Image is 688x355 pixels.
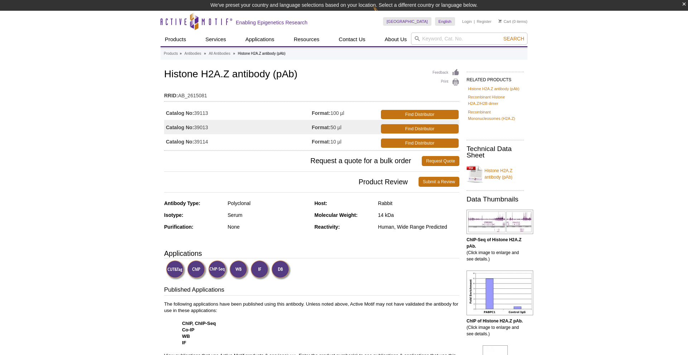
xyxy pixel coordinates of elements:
[462,19,472,24] a: Login
[271,260,291,280] img: Dot Blot Validated
[164,88,459,99] td: AB_2615081
[433,78,459,86] a: Print
[164,120,312,134] td: 39013
[185,50,201,57] a: Antibodies
[468,109,522,122] a: Recombinant Mononucleosomes (H2A.Z)
[164,156,422,166] span: Request a quote for a bulk order
[467,72,524,84] h2: RELATED PRODUCTS
[164,200,200,206] strong: Antibody Type:
[182,321,216,326] strong: ChIP, ChIP-Seq
[164,286,459,296] h3: Published Applications
[312,120,379,134] td: 50 µl
[378,224,459,230] div: Human, Wide Range Predicted
[290,33,324,46] a: Resources
[383,17,431,26] a: [GEOGRAPHIC_DATA]
[250,260,270,280] img: Immunofluorescence Validated
[201,33,230,46] a: Services
[241,33,279,46] a: Applications
[182,334,190,339] strong: WB
[498,19,511,24] a: Cart
[164,224,193,230] strong: Purification:
[164,92,178,99] strong: RRID:
[315,212,358,218] strong: Molecular Weight:
[228,200,309,206] div: Polyclonal
[498,17,527,26] li: (0 items)
[467,318,523,324] b: ChIP of Histone H2A.Z pAb.
[164,134,312,149] td: 39114
[312,138,330,145] strong: Format:
[477,19,491,24] a: Register
[467,318,524,337] p: (Click image to enlarge and see details.)
[467,196,524,203] h2: Data Thumbnails
[501,35,526,42] button: Search
[315,200,328,206] strong: Host:
[467,146,524,159] h2: Technical Data Sheet
[312,110,330,116] strong: Format:
[411,33,527,45] input: Keyword, Cat. No.
[468,94,522,107] a: Recombinant Histone H2A.Z/H2B dimer
[381,124,459,133] a: Find Distributor
[204,52,206,55] li: »
[419,177,459,187] a: Submit a Review
[467,163,524,185] a: Histone H2A.Z antibody (pAb)
[381,110,459,119] a: Find Distributor
[208,260,228,280] img: ChIP-Seq Validated
[164,177,419,187] span: Product Review
[498,19,502,23] img: Your Cart
[238,52,286,55] li: Histone H2A.Z antibody (pAb)
[166,260,186,280] img: CUT&Tag Validated
[161,33,190,46] a: Products
[182,327,194,332] strong: Co-IP
[166,138,194,145] strong: Catalog No:
[164,50,178,57] a: Products
[229,260,249,280] img: Western Blot Validated
[467,210,533,234] img: Histone H2A.Z antibody (pAb) tested by ChIP-Seq.
[166,110,194,116] strong: Catalog No:
[503,36,524,42] span: Search
[381,138,459,148] a: Find Distributor
[233,52,235,55] li: »
[435,17,455,26] a: English
[467,237,521,249] b: ChIP-Seq of Histone H2A.Z pAb.
[315,224,340,230] strong: Reactivity:
[378,200,459,206] div: Rabbit
[164,69,459,81] h1: Histone H2A.Z antibody (pAb)
[422,156,459,166] a: Request Quote
[164,248,459,259] h3: Applications
[467,271,533,315] img: Histone H2A.Z antibody (pAb) tested by ChIP.
[228,224,309,230] div: None
[378,212,459,218] div: 14 kDa
[433,69,459,77] a: Feedback
[164,106,312,120] td: 39113
[381,33,411,46] a: About Us
[236,19,307,26] h2: Enabling Epigenetics Research
[228,212,309,218] div: Serum
[312,134,379,149] td: 10 µl
[166,124,194,131] strong: Catalog No:
[334,33,369,46] a: Contact Us
[209,50,230,57] a: All Antibodies
[474,17,475,26] li: |
[468,86,519,92] a: Histone H2A.Z antibody (pAb)
[312,106,379,120] td: 100 µl
[182,340,186,345] strong: IF
[187,260,207,280] img: ChIP Validated
[164,212,183,218] strong: Isotype:
[467,237,524,262] p: (Click image to enlarge and see details.)
[373,5,392,22] img: Change Here
[180,52,182,55] li: »
[312,124,330,131] strong: Format:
